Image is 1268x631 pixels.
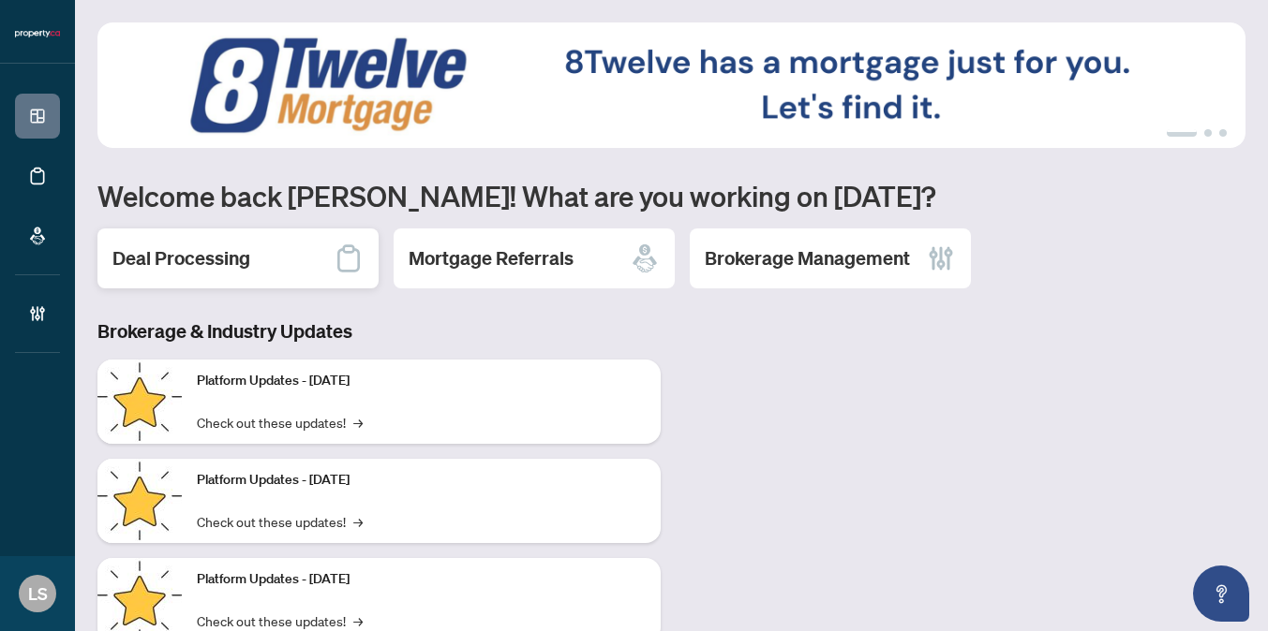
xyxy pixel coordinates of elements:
[97,178,1246,213] h1: Welcome back [PERSON_NAME]! What are you working on [DATE]?
[197,470,646,491] p: Platform Updates - [DATE]
[705,245,910,271] h2: Brokerage Management
[197,610,363,631] a: Check out these updates!→
[409,245,574,271] h2: Mortgage Referrals
[1167,129,1197,137] button: 1
[197,511,363,532] a: Check out these updates!→
[97,22,1246,148] img: Slide 0
[97,459,182,543] img: Platform Updates - July 8, 2025
[1219,129,1227,137] button: 3
[353,412,363,433] span: →
[353,610,363,631] span: →
[28,580,48,607] span: LS
[1204,129,1212,137] button: 2
[97,360,182,444] img: Platform Updates - July 21, 2025
[197,371,646,391] p: Platform Updates - [DATE]
[1193,565,1249,622] button: Open asap
[97,318,661,345] h3: Brokerage & Industry Updates
[353,511,363,532] span: →
[197,569,646,590] p: Platform Updates - [DATE]
[112,245,250,271] h2: Deal Processing
[15,28,60,39] img: logo
[197,412,363,433] a: Check out these updates!→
